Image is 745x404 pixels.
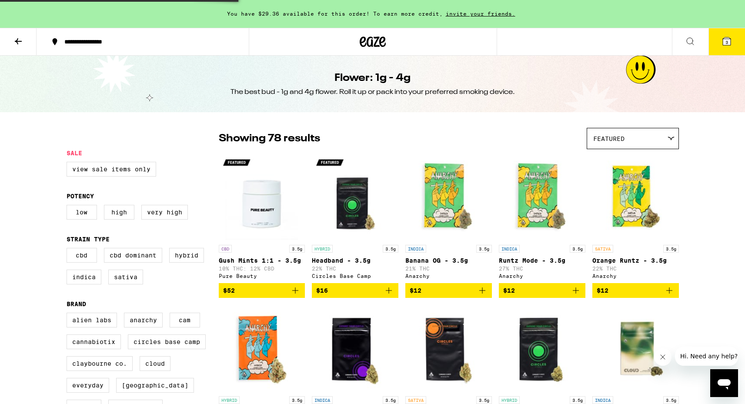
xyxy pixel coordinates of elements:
span: invite your friends. [443,11,518,17]
span: $16 [316,287,328,294]
span: 3 [725,40,728,45]
img: Anarchy - Orange Runtz - 3.5g [592,154,679,240]
img: Circles Base Camp - Dreamonade - 3.5g [312,305,398,392]
label: Low [67,205,97,220]
div: Pure Beauty [219,273,305,279]
label: Cloud [140,356,170,371]
span: $12 [597,287,608,294]
span: $12 [410,287,421,294]
a: Open page for Runtz Mode - 3.5g from Anarchy [499,154,585,283]
label: Alien Labs [67,313,117,327]
a: Open page for Gush Mints 1:1 - 3.5g from Pure Beauty [219,154,305,283]
p: SATIVA [405,396,426,404]
label: Claybourne Co. [67,356,133,371]
img: Anarchy - Night Fuel - 3.5g [219,305,305,392]
a: Open page for Banana OG - 3.5g from Anarchy [405,154,492,283]
img: Circles Base Camp - Headband - 3.5g [312,154,398,240]
p: 3.5g [663,396,679,404]
img: Pure Beauty - Gush Mints 1:1 - 3.5g [219,154,305,240]
p: SATIVA [592,245,613,253]
label: Circles Base Camp [128,334,206,349]
label: High [104,205,134,220]
a: Open page for Orange Runtz - 3.5g from Anarchy [592,154,679,283]
label: [GEOGRAPHIC_DATA] [116,378,194,393]
p: INDICA [592,396,613,404]
legend: Sale [67,150,82,157]
button: Add to bag [592,283,679,298]
p: Showing 78 results [219,131,320,146]
legend: Strain Type [67,236,110,243]
label: Indica [67,270,101,284]
label: Sativa [108,270,143,284]
p: INDICA [499,245,520,253]
label: CBD [67,248,97,263]
img: Anarchy - Runtz Mode - 3.5g [499,154,585,240]
p: 3.5g [570,245,585,253]
label: View Sale Items Only [67,162,156,177]
iframe: Button to launch messaging window [710,369,738,397]
p: 3.5g [476,245,492,253]
p: Orange Runtz - 3.5g [592,257,679,264]
p: HYBRID [219,396,240,404]
p: INDICA [312,396,333,404]
p: 10% THC: 12% CBD [219,266,305,271]
div: The best bud - 1g and 4g flower. Roll it up or pack into your preferred smoking device. [231,87,515,97]
iframe: Message from company [675,347,738,366]
span: $52 [223,287,235,294]
p: HYBRID [499,396,520,404]
img: Circles Base Camp - Lemon Grass - 3.5g [499,305,585,392]
legend: Brand [67,300,86,307]
label: CAM [170,313,200,327]
label: Anarchy [124,313,163,327]
button: Add to bag [499,283,585,298]
p: 3.5g [289,245,305,253]
p: Gush Mints 1:1 - 3.5g [219,257,305,264]
button: Add to bag [219,283,305,298]
button: 3 [708,28,745,55]
iframe: Close message [654,348,672,366]
label: Hybrid [169,248,204,263]
div: Circles Base Camp [312,273,398,279]
p: Headband - 3.5g [312,257,398,264]
div: Anarchy [499,273,585,279]
p: 3.5g [383,396,398,404]
p: 27% THC [499,266,585,271]
img: Cloud - Dreamwrap - 3.5g [592,305,679,392]
h1: Flower: 1g - 4g [334,71,411,86]
div: Anarchy [405,273,492,279]
p: Banana OG - 3.5g [405,257,492,264]
img: Anarchy - Banana OG - 3.5g [405,154,492,240]
label: Everyday [67,378,109,393]
label: Very High [141,205,188,220]
legend: Potency [67,193,94,200]
p: INDICA [405,245,426,253]
p: 22% THC [312,266,398,271]
label: Cannabiotix [67,334,121,349]
p: 3.5g [663,245,679,253]
p: 3.5g [476,396,492,404]
span: $12 [503,287,515,294]
p: CBD [219,245,232,253]
span: You have $29.36 available for this order! To earn more credit, [227,11,443,17]
img: Circles Base Camp - Sunblessed Blue - 3.5g [405,305,492,392]
p: 3.5g [383,245,398,253]
span: Featured [593,135,625,142]
p: 22% THC [592,266,679,271]
div: Anarchy [592,273,679,279]
p: 3.5g [289,396,305,404]
p: HYBRID [312,245,333,253]
p: 3.5g [570,396,585,404]
button: Add to bag [312,283,398,298]
button: Add to bag [405,283,492,298]
p: 21% THC [405,266,492,271]
p: Runtz Mode - 3.5g [499,257,585,264]
label: CBD Dominant [104,248,162,263]
a: Open page for Headband - 3.5g from Circles Base Camp [312,154,398,283]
